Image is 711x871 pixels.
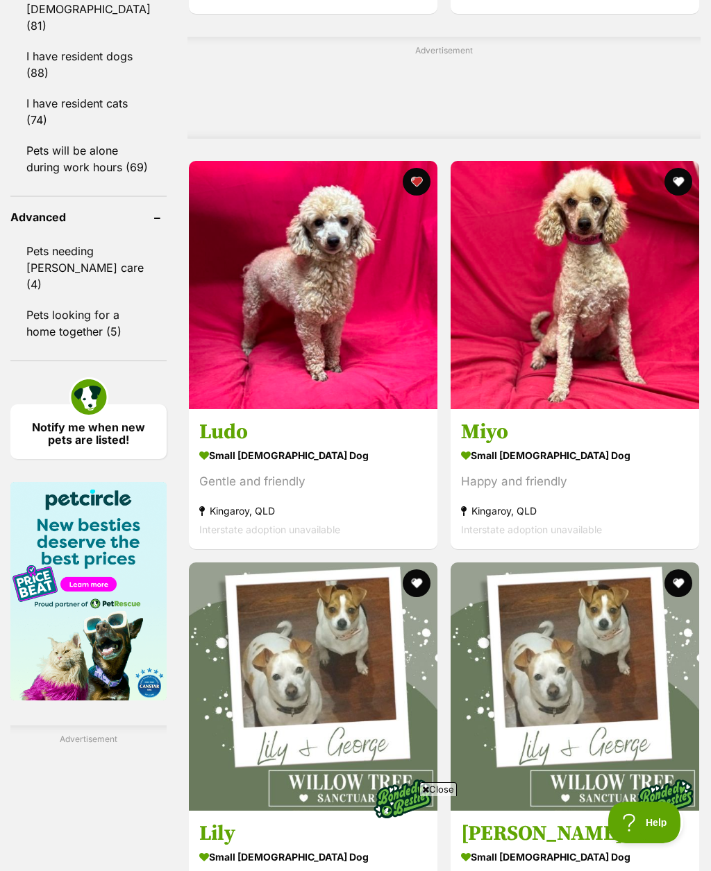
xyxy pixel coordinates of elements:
[461,445,689,465] strong: small [DEMOGRAPHIC_DATA] Dog
[199,524,340,535] span: Interstate adoption unavailable
[10,211,167,223] header: Advanced
[187,37,701,139] div: Advertisement
[189,562,437,811] img: Lily - Fox Terrier Dog
[199,472,427,491] div: Gentle and friendly
[461,419,689,445] h3: Miyo
[10,42,167,87] a: I have resident dogs (88)
[10,404,167,459] a: Notify me when new pets are listed!
[451,562,699,811] img: George - Fox Terrier Dog
[608,802,683,843] iframe: Help Scout Beacon - Open
[10,136,167,182] a: Pets will be alone during work hours (69)
[664,168,692,196] button: favourite
[368,764,437,834] img: bonded besties
[451,408,699,549] a: Miyo small [DEMOGRAPHIC_DATA] Dog Happy and friendly Kingaroy, QLD Interstate adoption unavailable
[461,472,689,491] div: Happy and friendly
[630,764,699,834] img: bonded besties
[189,161,437,409] img: Ludo - Poodle (Toy) Dog
[192,62,697,125] iframe: Advertisement
[451,161,699,409] img: Miyo - Poodle (Miniature) Dog
[189,408,437,549] a: Ludo small [DEMOGRAPHIC_DATA] Dog Gentle and friendly Kingaroy, QLD Interstate adoption unavailable
[10,236,167,299] a: Pets needing [PERSON_NAME] care (4)
[199,419,427,445] h3: Ludo
[10,300,167,346] a: Pets looking for a home together (5)
[419,782,457,796] span: Close
[10,482,167,700] img: Pet Circle promo banner
[461,524,602,535] span: Interstate adoption unavailable
[10,89,167,135] a: I have resident cats (74)
[403,569,430,597] button: favourite
[199,501,427,520] strong: Kingaroy, QLD
[403,168,430,196] button: favourite
[461,501,689,520] strong: Kingaroy, QLD
[103,802,608,864] iframe: Advertisement
[199,445,427,465] strong: small [DEMOGRAPHIC_DATA] Dog
[664,569,692,597] button: favourite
